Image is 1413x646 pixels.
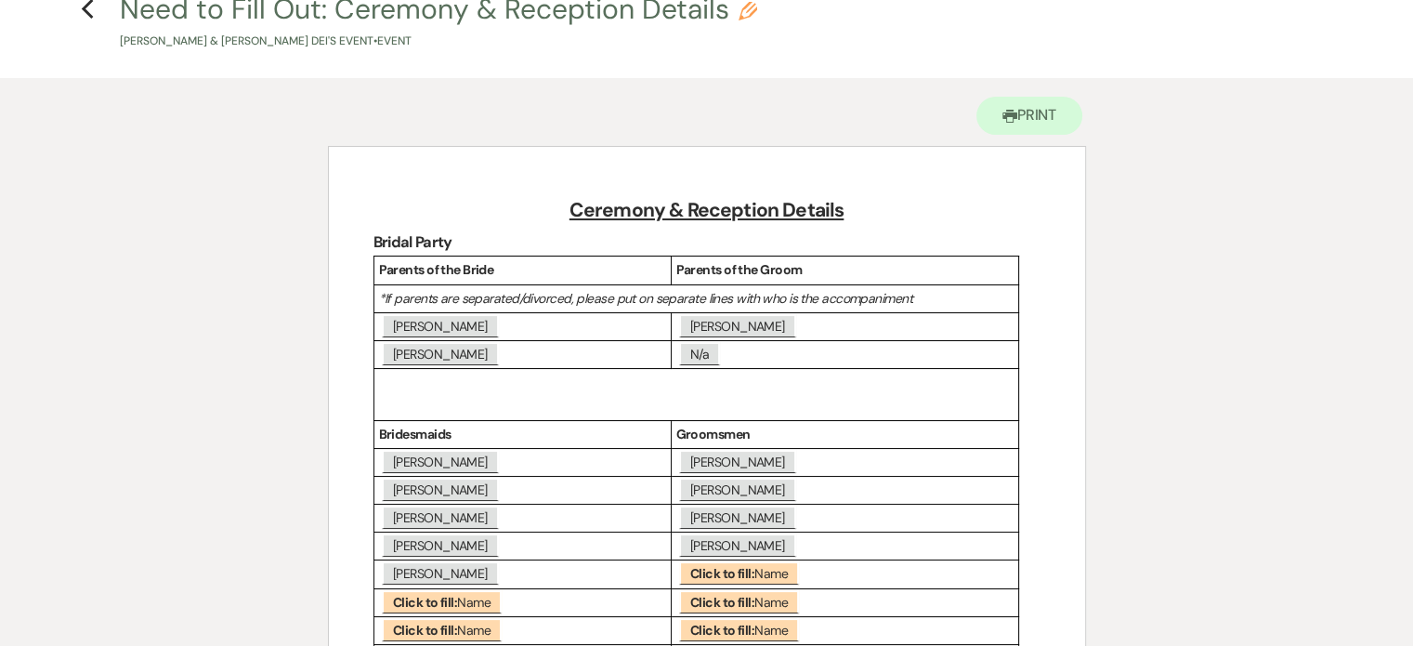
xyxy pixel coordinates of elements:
[679,478,796,501] span: [PERSON_NAME]
[690,594,754,611] b: Click to fill:
[393,622,457,639] b: Click to fill:
[676,261,803,278] strong: Parents of the Groom
[393,594,457,611] b: Click to fill:
[679,534,796,557] span: [PERSON_NAME]
[379,290,912,307] em: *If parents are separated/divorced, please put on separate lines with who is the accompaniment
[976,97,1083,135] button: Print
[382,342,499,365] span: [PERSON_NAME]
[676,426,751,442] strong: Groomsmen
[690,622,754,639] b: Click to fill:
[382,506,499,529] span: [PERSON_NAME]
[679,506,796,529] span: [PERSON_NAME]
[382,561,499,585] span: [PERSON_NAME]
[679,314,796,337] span: [PERSON_NAME]
[679,590,799,613] span: Name
[679,561,799,585] span: Name
[382,534,499,557] span: [PERSON_NAME]
[382,478,499,501] span: [PERSON_NAME]
[382,314,499,337] span: [PERSON_NAME]
[382,450,499,473] span: [PERSON_NAME]
[120,33,757,50] p: [PERSON_NAME] & [PERSON_NAME] Dei's Event • Event
[379,426,451,442] strong: Bridesmaids
[690,565,754,582] b: Click to fill:
[382,590,502,613] span: Name
[679,618,799,641] span: Name
[679,342,720,365] span: N/a
[679,450,796,473] span: [PERSON_NAME]
[569,197,844,223] u: Ceremony & Reception Details
[373,232,452,252] strong: Bridal Party
[379,261,494,278] strong: Parents of the Bride
[382,618,502,641] span: Name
